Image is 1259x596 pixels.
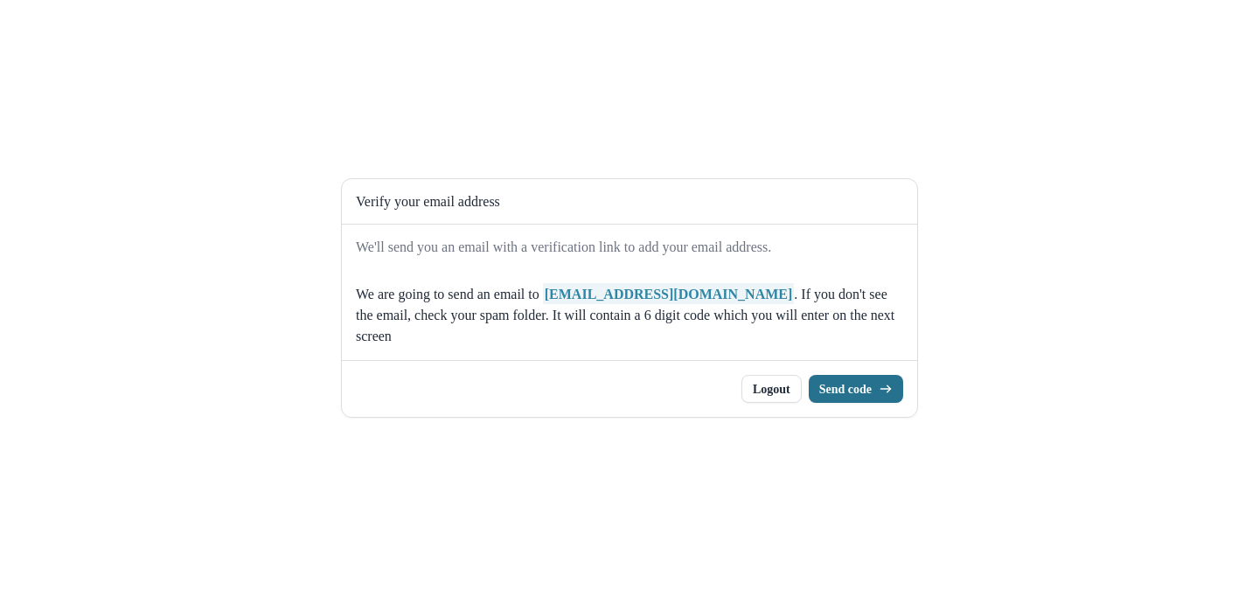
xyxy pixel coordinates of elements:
h1: Verify your email address [356,193,903,210]
h2: We'll send you an email with a verification link to add your email address. [356,239,903,255]
button: Logout [741,375,802,403]
p: We are going to send an email to . If you don't see the email, check your spam folder. It will co... [356,283,903,346]
button: Send code [809,375,903,403]
strong: [EMAIL_ADDRESS][DOMAIN_NAME] [543,283,795,304]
